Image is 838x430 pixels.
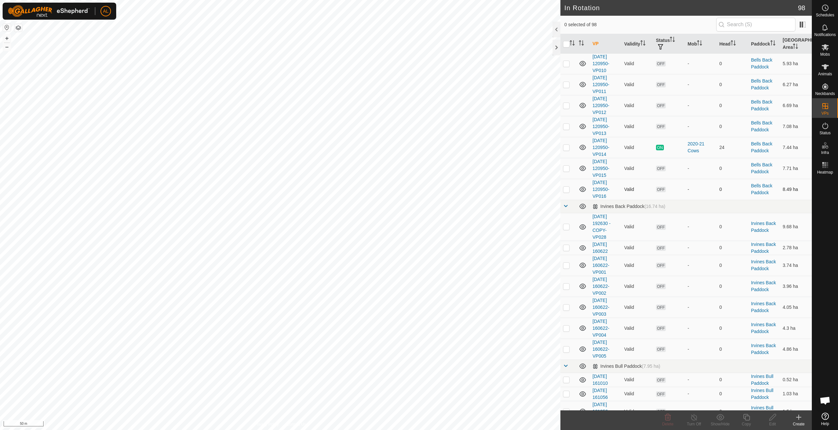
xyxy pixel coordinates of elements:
span: Status [819,131,830,135]
td: 8.49 ha [780,179,812,200]
a: [DATE] 120950-VP012 [592,96,609,115]
td: Valid [622,213,653,241]
td: Valid [622,255,653,276]
div: - [688,408,714,415]
td: 6.69 ha [780,95,812,116]
th: VP [590,34,622,54]
td: Valid [622,158,653,179]
a: [DATE] 160622 [592,242,608,254]
button: – [3,43,11,51]
span: OFF [656,187,666,192]
td: Valid [622,241,653,255]
th: Status [653,34,685,54]
th: Head [717,34,748,54]
span: 0 selected of 98 [564,21,716,28]
span: OFF [656,166,666,171]
div: - [688,346,714,353]
a: [DATE] 120950-VP013 [592,117,609,136]
td: 0 [717,255,748,276]
div: - [688,304,714,311]
span: Notifications [814,33,836,37]
div: Copy [733,421,759,427]
td: Valid [622,339,653,360]
span: Schedules [816,13,834,17]
button: Reset Map [3,24,11,31]
span: Animals [818,72,832,76]
a: [DATE] 192630 - COPY-VP028 [592,214,610,240]
div: - [688,223,714,230]
td: 0 [717,241,748,255]
td: 7.08 ha [780,116,812,137]
a: [DATE] 120950-VP016 [592,180,609,199]
span: Heatmap [817,170,833,174]
td: 4.05 ha [780,297,812,318]
a: Irvines Back Paddock [751,259,776,271]
a: Bells Back Paddock [751,78,772,90]
a: [DATE] 120950-VP011 [592,75,609,94]
span: OFF [656,245,666,251]
button: Map Layers [14,24,22,32]
a: Privacy Policy [254,421,279,427]
td: 0 [717,373,748,387]
td: 0 [717,95,748,116]
a: [DATE] 161056-VP001 [592,402,609,421]
td: 0 [717,74,748,95]
p-sorticon: Activate to sort [731,41,736,47]
span: OFF [656,284,666,289]
div: Turn Off [681,421,707,427]
a: [DATE] 160622-VP002 [592,277,609,296]
a: Bells Back Paddock [751,141,772,153]
span: OFF [656,82,666,87]
a: Irvines Back Paddock [751,301,776,313]
div: - [688,81,714,88]
td: 0 [717,276,748,297]
td: 0 [717,158,748,179]
td: Valid [622,116,653,137]
a: [DATE] 161010 [592,374,608,386]
a: [DATE] 160622-VP004 [592,319,609,338]
input: Search (S) [716,18,795,31]
td: 0 [717,401,748,422]
a: Bells Back Paddock [751,57,772,69]
a: Contact Us [287,421,306,427]
td: Valid [622,74,653,95]
span: Mobs [820,52,830,56]
span: OFF [656,61,666,66]
td: 0 [717,53,748,74]
td: 2.78 ha [780,241,812,255]
span: 98 [798,3,805,13]
p-sorticon: Activate to sort [770,41,775,47]
span: Help [821,422,829,426]
div: Open chat [815,391,835,410]
td: 0 [717,339,748,360]
div: - [688,165,714,172]
p-sorticon: Activate to sort [670,38,675,43]
a: Irvines Back Paddock [751,242,776,254]
span: OFF [656,409,666,414]
th: [GEOGRAPHIC_DATA] Area [780,34,812,54]
td: 5.93 ha [780,53,812,74]
td: Valid [622,318,653,339]
span: OFF [656,263,666,268]
td: 0 [717,297,748,318]
td: 0.52 ha [780,373,812,387]
span: OFF [656,377,666,383]
button: + [3,34,11,42]
p-sorticon: Activate to sort [570,41,575,47]
td: 4.3 ha [780,318,812,339]
a: Irvines Back Paddock [751,343,776,355]
span: OFF [656,346,666,352]
td: Valid [622,276,653,297]
a: [DATE] 120950-VP010 [592,54,609,73]
td: 6.27 ha [780,74,812,95]
td: Valid [622,401,653,422]
span: VPs [821,111,829,115]
span: OFF [656,391,666,397]
div: - [688,390,714,397]
div: - [688,376,714,383]
a: Irvines Back Paddock [751,280,776,292]
td: 0 [717,213,748,241]
span: (16.74 ha) [645,204,665,209]
th: Paddock [748,34,780,54]
td: Valid [622,137,653,158]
